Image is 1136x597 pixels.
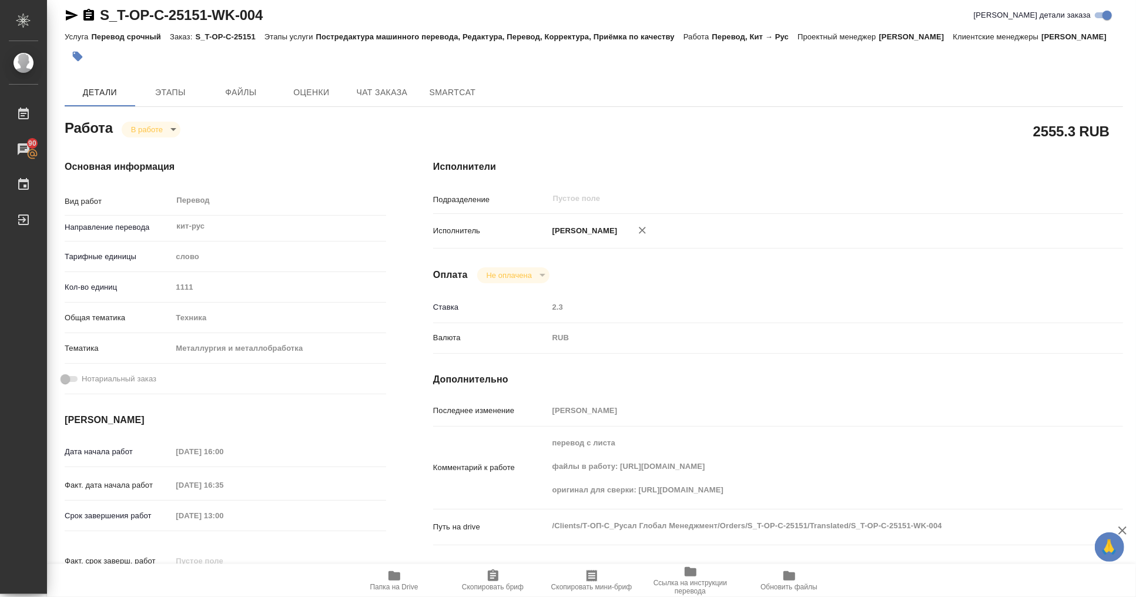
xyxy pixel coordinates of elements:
[72,85,128,100] span: Детали
[172,443,274,460] input: Пустое поле
[213,85,269,100] span: Файлы
[142,85,199,100] span: Этапы
[462,583,524,591] span: Скопировать бриф
[122,122,180,137] div: В работе
[65,510,172,522] p: Срок завершения работ
[797,32,879,41] p: Проектный менеджер
[345,564,444,597] button: Папка на Drive
[953,32,1042,41] p: Клиентские менеджеры
[100,7,263,23] a: S_T-OP-C-25151-WK-004
[283,85,340,100] span: Оценки
[548,516,1065,536] textarea: /Clients/Т-ОП-С_Русал Глобал Менеджмент/Orders/S_T-OP-C-25151/Translated/S_T-OP-C-25151-WK-004
[641,564,740,597] button: Ссылка на инструкции перевода
[370,583,418,591] span: Папка на Drive
[65,251,172,263] p: Тарифные единицы
[433,194,548,206] p: Подразделение
[712,32,798,41] p: Перевод, Кит → Рус
[65,116,113,137] h2: Работа
[65,343,172,354] p: Тематика
[354,85,410,100] span: Чат заказа
[172,308,386,328] div: Техника
[264,32,316,41] p: Этапы услуги
[433,373,1123,387] h4: Дополнительно
[433,332,548,344] p: Валюта
[172,477,274,494] input: Пустое поле
[170,32,195,41] p: Заказ:
[1041,32,1115,41] p: [PERSON_NAME]
[433,160,1123,174] h4: Исполнители
[542,564,641,597] button: Скопировать мини-бриф
[548,328,1065,348] div: RUB
[433,462,548,474] p: Комментарий к работе
[648,579,733,595] span: Ссылка на инструкции перевода
[433,225,548,237] p: Исполнитель
[128,125,166,135] button: В работе
[65,8,79,22] button: Скопировать ссылку для ЯМессенджера
[424,85,481,100] span: SmartCat
[974,9,1091,21] span: [PERSON_NAME] детали заказа
[548,433,1065,500] textarea: перевод с листа файлы в работу: [URL][DOMAIN_NAME] оригинал для сверки: [URL][DOMAIN_NAME]
[433,405,548,417] p: Последнее изменение
[65,222,172,233] p: Направление перевода
[483,270,535,280] button: Не оплачена
[477,267,549,283] div: В работе
[740,564,839,597] button: Обновить файлы
[65,446,172,458] p: Дата начала работ
[433,268,468,282] h4: Оплата
[172,552,274,569] input: Пустое поле
[172,279,386,296] input: Пустое поле
[82,8,96,22] button: Скопировать ссылку
[551,583,632,591] span: Скопировать мини-бриф
[195,32,264,41] p: S_T-OP-C-25151
[65,196,172,207] p: Вид работ
[21,137,43,149] span: 90
[65,555,172,567] p: Факт. срок заверш. работ
[65,32,91,41] p: Услуга
[172,247,386,267] div: слово
[1033,121,1110,141] h2: 2555.3 RUB
[548,225,618,237] p: [PERSON_NAME]
[548,402,1065,419] input: Пустое поле
[552,192,1038,206] input: Пустое поле
[82,373,156,385] span: Нотариальный заказ
[316,32,683,41] p: Постредактура машинного перевода, Редактура, Перевод, Корректура, Приёмка по качеству
[65,43,91,69] button: Добавить тэг
[879,32,953,41] p: [PERSON_NAME]
[65,413,386,427] h4: [PERSON_NAME]
[760,583,817,591] span: Обновить файлы
[444,564,542,597] button: Скопировать бриф
[65,281,172,293] p: Кол-во единиц
[1100,535,1120,559] span: 🙏
[548,298,1065,316] input: Пустое поле
[65,160,386,174] h4: Основная информация
[629,217,655,243] button: Удалить исполнителя
[172,507,274,524] input: Пустое поле
[65,479,172,491] p: Факт. дата начала работ
[1095,532,1124,562] button: 🙏
[91,32,170,41] p: Перевод срочный
[433,521,548,533] p: Путь на drive
[65,312,172,324] p: Общая тематика
[683,32,712,41] p: Работа
[172,338,386,358] div: Металлургия и металлобработка
[433,301,548,313] p: Ставка
[3,135,44,164] a: 90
